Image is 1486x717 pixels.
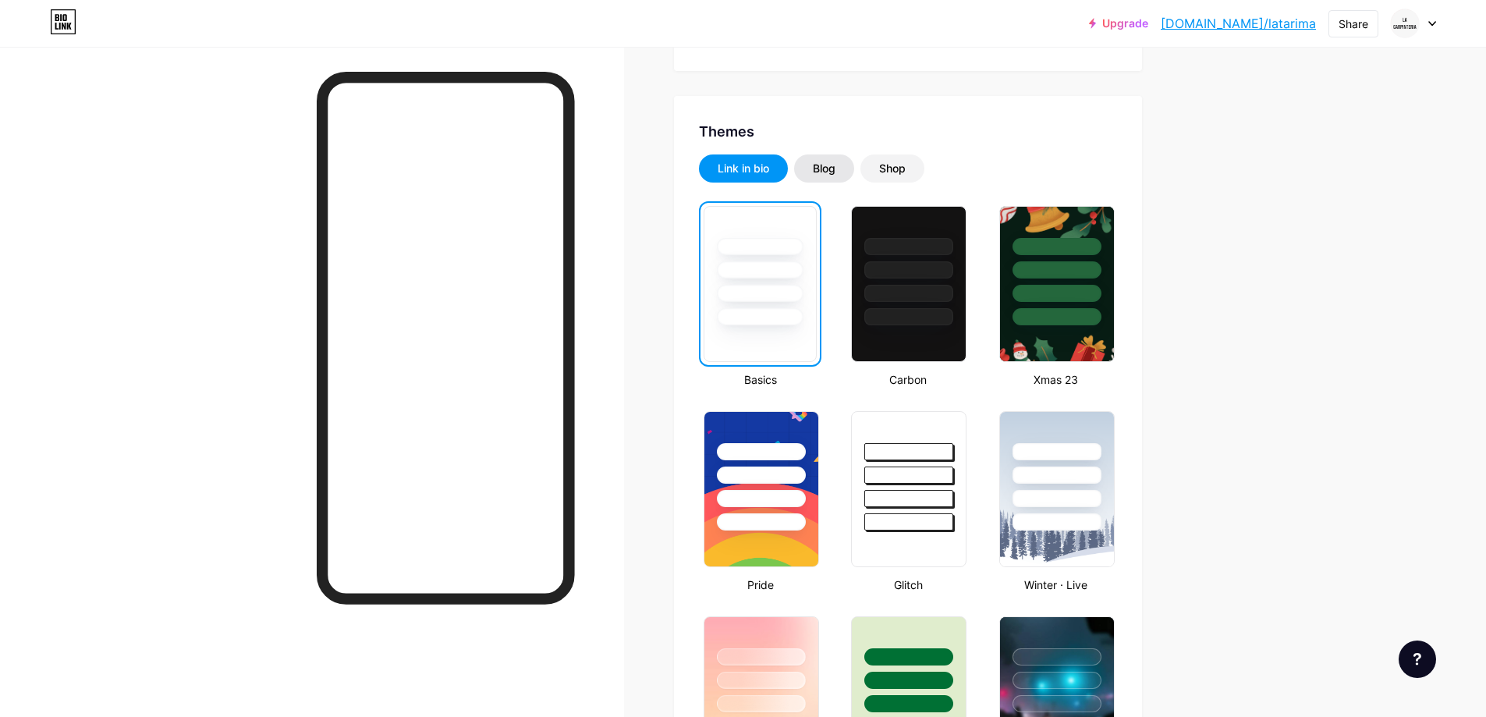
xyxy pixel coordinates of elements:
[699,371,821,388] div: Basics
[1089,17,1148,30] a: Upgrade
[879,161,906,176] div: Shop
[699,577,821,593] div: Pride
[995,371,1117,388] div: Xmas 23
[813,161,835,176] div: Blog
[1161,14,1316,33] a: [DOMAIN_NAME]/latarima
[846,577,969,593] div: Glitch
[718,161,769,176] div: Link in bio
[995,577,1117,593] div: Winter · Live
[1339,16,1368,32] div: Share
[1390,9,1420,38] img: La Tarima - Decoración
[846,371,969,388] div: Carbon
[699,121,1117,142] div: Themes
